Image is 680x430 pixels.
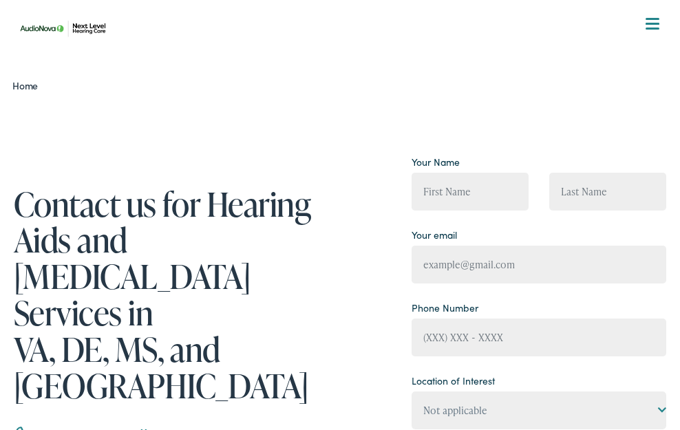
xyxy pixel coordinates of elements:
[412,319,666,356] input: (XXX) XXX - XXXX
[549,173,666,211] input: Last Name
[412,246,666,283] input: example@gmail.com
[12,78,45,92] a: Home
[412,228,457,242] label: Your email
[412,173,529,211] input: First Name
[412,155,460,169] label: Your Name
[14,186,340,404] h1: Contact us for Hearing Aids and [MEDICAL_DATA] Services in VA, DE, MS, and [GEOGRAPHIC_DATA]
[412,301,478,315] label: Phone Number
[24,55,667,98] a: What We Offer
[412,374,495,388] label: Location of Interest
